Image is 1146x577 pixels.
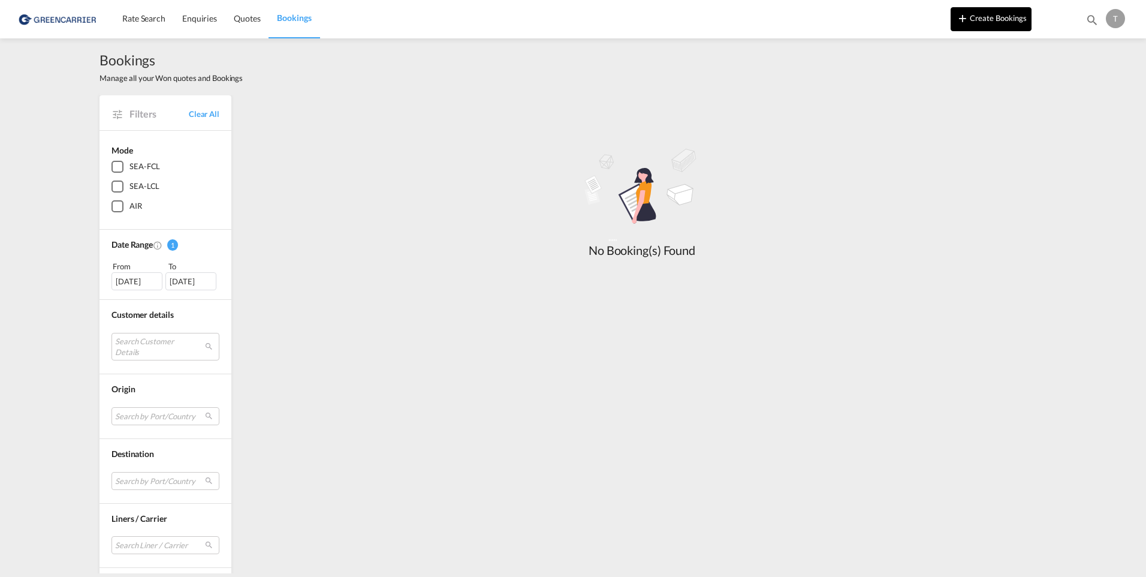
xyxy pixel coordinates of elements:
[99,50,243,70] span: Bookings
[129,181,159,193] div: SEA-LCL
[129,161,160,173] div: SEA-FCL
[111,161,219,173] md-checkbox: SEA-FCL
[111,309,219,321] div: Customer details
[111,260,219,290] span: From To [DATE][DATE]
[111,448,219,460] div: Destination
[167,239,178,251] span: 1
[165,272,216,290] div: [DATE]
[129,107,189,121] span: Filters
[111,513,167,524] span: Liners / Carrier
[99,73,243,83] span: Manage all your Won quotes and Bookings
[111,239,153,250] span: Date Range
[552,143,732,242] md-icon: assets/icons/custom/empty_shipments.svg
[1085,13,1099,26] md-icon: icon-magnify
[167,260,220,272] div: To
[111,309,173,320] span: Customer details
[277,13,311,23] span: Bookings
[111,383,219,395] div: Origin
[111,449,154,459] span: Destination
[111,513,219,525] div: Liners / Carrier
[111,181,219,193] md-checkbox: SEA-LCL
[153,241,162,250] md-icon: Created On
[111,384,135,394] span: Origin
[111,145,133,155] span: Mode
[111,260,164,272] div: From
[1106,9,1125,28] div: T
[552,242,732,259] div: No Booking(s) Found
[189,109,219,119] a: Clear All
[1085,13,1099,31] div: icon-magnify
[111,272,162,290] div: [DATE]
[129,200,142,212] div: AIR
[182,13,217,23] span: Enquiries
[234,13,260,23] span: Quotes
[122,13,165,23] span: Rate Search
[951,7,1032,31] button: icon-plus 400-fgCreate Bookings
[111,200,219,212] md-checkbox: AIR
[18,5,99,32] img: 1378a7308afe11ef83610d9e779c6b34.png
[955,11,970,25] md-icon: icon-plus 400-fg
